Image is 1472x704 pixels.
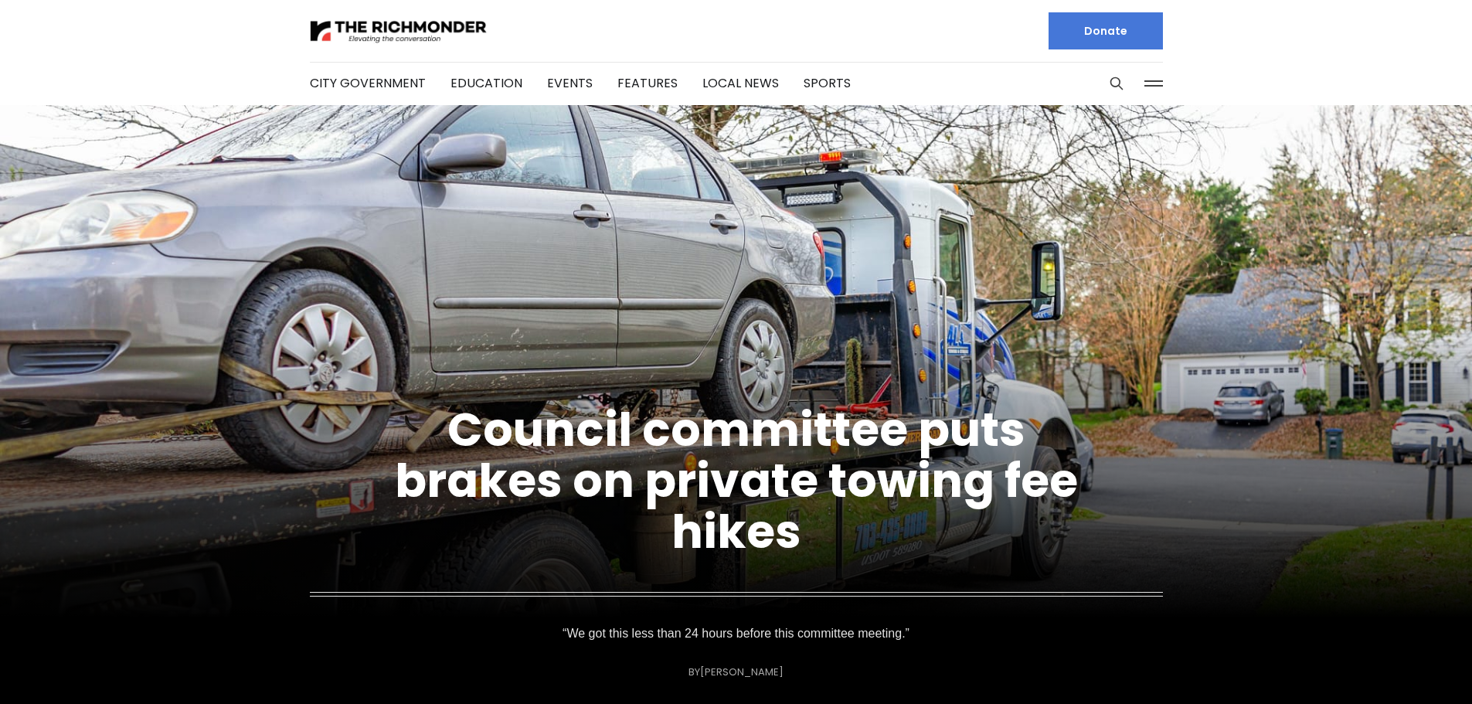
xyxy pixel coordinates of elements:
[395,397,1078,564] a: Council committee puts brakes on private towing fee hikes
[688,666,784,678] div: By
[702,74,779,92] a: Local News
[804,74,851,92] a: Sports
[450,74,522,92] a: Education
[310,18,488,45] img: The Richmonder
[1049,12,1163,49] a: Donate
[700,665,784,679] a: [PERSON_NAME]
[310,74,426,92] a: City Government
[559,623,913,644] p: “We got this less than 24 hours before this committee meeting.”
[547,74,593,92] a: Events
[617,74,678,92] a: Features
[1105,72,1128,95] button: Search this site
